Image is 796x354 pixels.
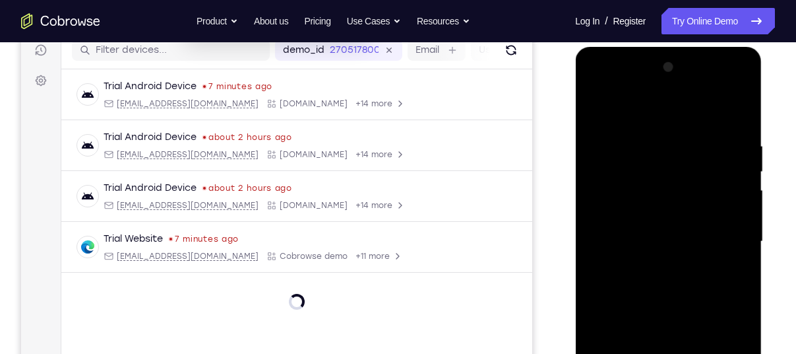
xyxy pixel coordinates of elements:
[458,44,491,57] label: User ID
[182,85,185,88] div: Last seen
[82,182,175,195] div: Trial Android Device
[334,200,371,211] span: +14 more
[304,8,330,34] a: Pricing
[40,120,511,171] div: Open device details
[96,149,237,160] span: android@example.com
[661,8,775,34] a: Try Online Demo
[245,251,326,262] div: App
[82,200,237,211] div: Email
[245,149,326,160] div: App
[187,183,271,194] time: Thu Sep 04 2025 09:45:36 GMT+0300 (Eastern European Summer Time)
[148,238,151,240] div: Last seen
[334,149,371,160] span: +14 more
[96,251,237,262] span: web@example.com
[96,200,237,211] span: android@example.com
[51,8,123,29] h1: Connect
[259,251,326,262] span: Cobrowse demo
[259,98,326,109] span: Cobrowse.io
[334,98,371,109] span: +14 more
[21,13,100,29] a: Go to the home page
[197,8,238,34] button: Product
[8,38,32,62] a: Sessions
[254,8,288,34] a: About us
[182,187,185,190] div: Last seen
[8,69,32,92] a: Settings
[82,232,142,246] div: Trial Website
[40,171,511,222] div: Open device details
[187,81,251,92] time: Thu Sep 04 2025 11:53:43 GMT+0300 (Eastern European Summer Time)
[262,44,303,57] label: demo_id
[188,16,274,25] span: jwtsso_invalid_token
[75,44,241,57] input: Filter devices...
[245,200,326,211] div: App
[613,8,646,34] a: Register
[182,136,185,139] div: Last seen
[188,15,323,26] div: jwt expired
[417,8,470,34] button: Resources
[605,13,607,29] span: /
[82,80,175,93] div: Trial Android Device
[347,8,401,34] button: Use Cases
[40,69,511,120] div: Open device details
[479,40,501,61] button: Refresh
[40,222,511,273] div: Open device details
[259,149,326,160] span: Cobrowse.io
[82,131,175,144] div: Trial Android Device
[259,200,326,211] span: Cobrowse.io
[575,8,599,34] a: Log In
[82,149,237,160] div: Email
[245,98,326,109] div: App
[394,44,418,57] label: Email
[96,98,237,109] span: android@example.com
[187,132,271,143] time: Thu Sep 04 2025 09:51:06 GMT+0300 (Eastern European Summer Time)
[334,251,369,262] span: +11 more
[8,8,32,32] a: Connect
[154,234,218,244] time: Thu Sep 04 2025 12:18:36 GMT+0300 (Eastern European Summer Time)
[82,98,237,109] div: Email
[82,251,237,262] div: Email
